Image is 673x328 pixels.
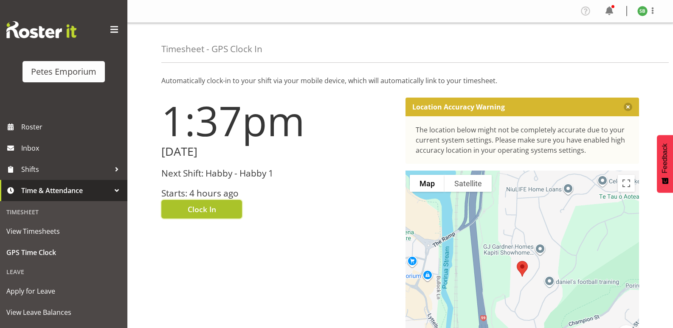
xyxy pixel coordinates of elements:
button: Toggle fullscreen view [618,175,635,192]
p: Automatically clock-in to your shift via your mobile device, which will automatically link to you... [161,76,639,86]
button: Show satellite imagery [445,175,492,192]
a: GPS Time Clock [2,242,125,263]
span: Clock In [188,204,216,215]
span: GPS Time Clock [6,246,121,259]
span: View Leave Balances [6,306,121,319]
p: Location Accuracy Warning [412,103,505,111]
div: Petes Emporium [31,65,96,78]
span: Feedback [661,143,669,173]
img: stephanie-burden9828.jpg [637,6,648,16]
button: Clock In [161,200,242,219]
span: Shifts [21,163,110,176]
a: View Leave Balances [2,302,125,323]
span: Time & Attendance [21,184,110,197]
span: Inbox [21,142,123,154]
img: Rosterit website logo [6,21,76,38]
h3: Starts: 4 hours ago [161,188,395,198]
h4: Timesheet - GPS Clock In [161,44,262,54]
a: Apply for Leave [2,280,125,302]
button: Feedback - Show survey [657,135,673,193]
div: Leave [2,263,125,280]
h2: [DATE] [161,145,395,158]
button: Close message [624,103,632,111]
span: Roster [21,121,123,133]
a: View Timesheets [2,221,125,242]
span: Apply for Leave [6,285,121,297]
button: Show street map [410,175,445,192]
div: The location below might not be completely accurate due to your current system settings. Please m... [416,125,629,155]
span: View Timesheets [6,225,121,238]
div: Timesheet [2,203,125,221]
h1: 1:37pm [161,98,395,143]
h3: Next Shift: Habby - Habby 1 [161,168,395,178]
